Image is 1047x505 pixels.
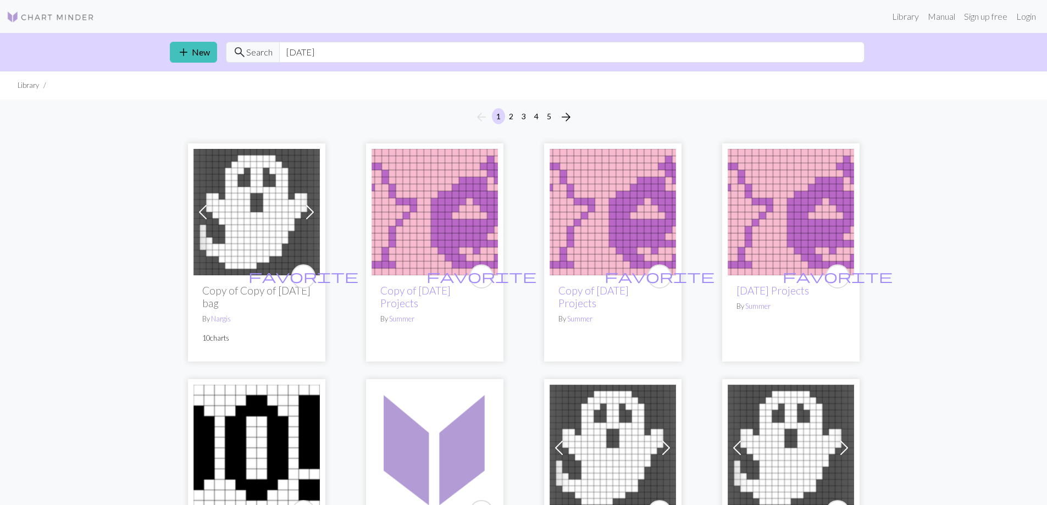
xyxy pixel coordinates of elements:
img: Halloween Chart [372,149,498,275]
a: Halloween mitten pattern 2 [193,441,320,452]
nav: Page navigation [470,108,577,126]
i: favourite [783,265,893,287]
a: halloween pattern 1 [372,441,498,452]
p: By [380,314,489,324]
button: Next [555,108,577,126]
p: By [202,314,311,324]
span: favorite [426,268,536,285]
i: favourite [426,265,536,287]
span: favorite [605,268,714,285]
a: Nargis [211,314,231,323]
a: Library [888,5,923,27]
p: 10 charts [202,333,311,343]
a: Copy of [DATE] Projects [558,284,629,309]
i: favourite [248,265,358,287]
button: favourite [647,264,672,288]
a: Halloween Chart [550,206,676,216]
button: 4 [530,108,543,124]
span: Search [246,46,273,59]
a: Halloween Chart [372,206,498,216]
a: Halloween Chart [728,206,854,216]
a: Copy of [DATE] Projects [380,284,451,309]
li: Library [18,80,39,91]
button: 5 [542,108,556,124]
img: Halloween Chart [550,149,676,275]
a: Sign up free [960,5,1012,27]
button: 2 [505,108,518,124]
button: favourite [826,264,850,288]
span: arrow_forward [559,109,573,125]
h2: Copy of Copy of [DATE] bag [202,284,311,309]
span: favorite [783,268,893,285]
i: Next [559,110,573,124]
span: search [233,45,246,60]
p: By [736,301,845,312]
span: favorite [248,268,358,285]
a: Summer [745,302,771,310]
a: ghost 1 [193,206,320,216]
button: 3 [517,108,530,124]
p: By [558,314,667,324]
a: Summer [389,314,414,323]
a: ghost 1 [728,441,854,452]
button: 1 [492,108,505,124]
img: Halloween Chart [728,149,854,275]
a: Summer [567,314,592,323]
button: favourite [469,264,494,288]
a: Manual [923,5,960,27]
img: Logo [7,10,95,24]
button: favourite [291,264,315,288]
a: New [170,42,217,63]
a: [DATE] Projects [736,284,809,297]
a: Login [1012,5,1040,27]
img: ghost 1 [193,149,320,275]
a: ghost 1 [550,441,676,452]
i: favourite [605,265,714,287]
span: add [177,45,190,60]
